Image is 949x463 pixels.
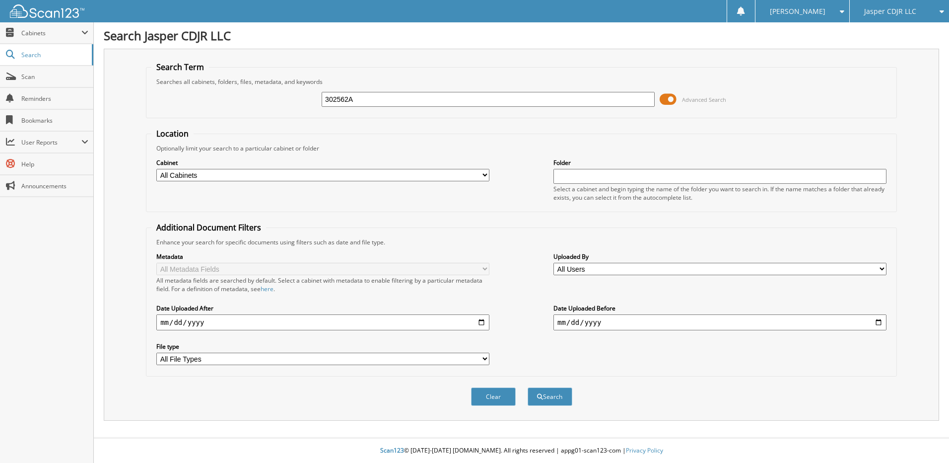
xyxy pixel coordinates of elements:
[156,342,489,351] label: File type
[864,8,916,14] span: Jasper CDJR LLC
[151,77,891,86] div: Searches all cabinets, folders, files, metadata, and keywords
[770,8,825,14] span: [PERSON_NAME]
[21,138,81,147] span: User Reports
[156,314,489,330] input: start
[553,158,886,167] label: Folder
[553,304,886,312] label: Date Uploaded Before
[151,238,891,246] div: Enhance your search for specific documents using filters such as date and file type.
[10,4,84,18] img: scan123-logo-white.svg
[94,439,949,463] div: © [DATE]-[DATE] [DOMAIN_NAME]. All rights reserved | appg01-scan123-com |
[21,160,88,168] span: Help
[626,446,663,455] a: Privacy Policy
[380,446,404,455] span: Scan123
[21,182,88,190] span: Announcements
[899,415,949,463] iframe: Chat Widget
[151,62,209,73] legend: Search Term
[156,304,489,312] label: Date Uploaded After
[553,252,886,261] label: Uploaded By
[21,94,88,103] span: Reminders
[151,128,194,139] legend: Location
[21,51,87,59] span: Search
[21,116,88,125] span: Bookmarks
[21,29,81,37] span: Cabinets
[553,314,886,330] input: end
[156,276,489,293] div: All metadata fields are searched by default. Select a cabinet with metadata to enable filtering b...
[151,222,266,233] legend: Additional Document Filters
[21,73,88,81] span: Scan
[104,27,939,44] h1: Search Jasper CDJR LLC
[261,285,273,293] a: here
[151,144,891,153] div: Optionally limit your search to a particular cabinet or folder
[156,252,489,261] label: Metadata
[528,387,572,406] button: Search
[156,158,489,167] label: Cabinet
[553,185,886,202] div: Select a cabinet and begin typing the name of the folder you want to search in. If the name match...
[471,387,516,406] button: Clear
[682,96,726,103] span: Advanced Search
